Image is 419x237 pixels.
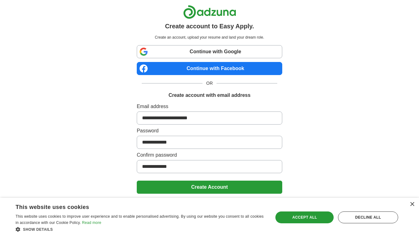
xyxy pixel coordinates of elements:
[137,103,282,110] label: Email address
[275,211,334,223] div: Accept all
[183,5,236,19] img: Adzuna logo
[137,62,282,75] a: Continue with Facebook
[137,127,282,135] label: Password
[338,211,398,223] div: Decline all
[16,226,266,232] div: Show details
[410,202,414,207] div: Close
[169,92,250,99] h1: Create account with email address
[137,151,282,159] label: Confirm password
[138,35,281,40] p: Create an account, upload your resume and land your dream role.
[165,21,254,31] h1: Create account to Easy Apply.
[16,214,264,225] span: This website uses cookies to improve user experience and to enable personalised advertising. By u...
[82,220,101,225] a: Read more, opens a new window
[23,227,53,232] span: Show details
[137,181,282,194] button: Create Account
[202,80,217,87] span: OR
[16,201,250,211] div: This website uses cookies
[137,45,282,58] a: Continue with Google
